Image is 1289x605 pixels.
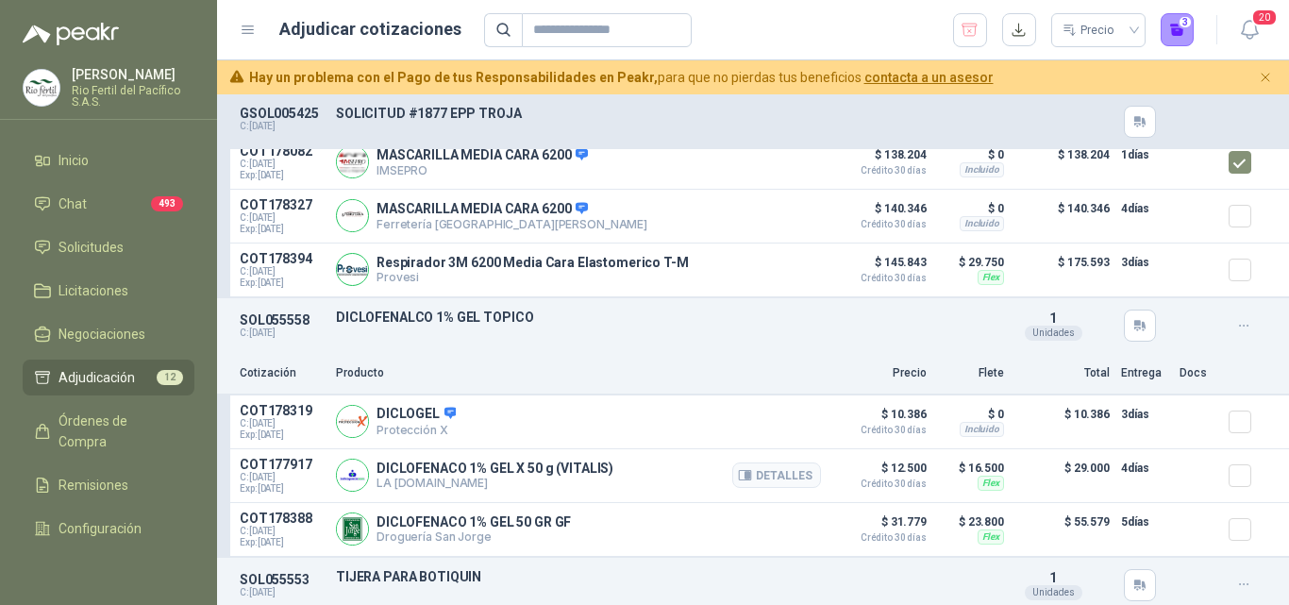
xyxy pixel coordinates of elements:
[1121,197,1168,220] p: 4 días
[240,159,325,170] span: C: [DATE]
[59,324,145,345] span: Negociaciones
[23,360,194,395] a: Adjudicación12
[377,529,571,544] p: Droguería San Jorge
[240,511,325,526] p: COT178388
[23,403,194,460] a: Órdenes de Compra
[336,364,821,382] p: Producto
[938,511,1004,533] p: $ 23.800
[72,85,194,108] p: Rio Fertil del Pacífico S.A.S.
[240,328,325,339] p: C: [DATE]
[1251,8,1278,26] span: 20
[377,514,571,529] p: DICLOFENACO 1% GEL 50 GR GF
[240,277,325,289] span: Exp: [DATE]
[59,237,124,258] span: Solicitudes
[1025,326,1082,341] div: Unidades
[832,457,927,489] p: $ 12.500
[832,166,927,176] span: Crédito 30 días
[337,200,368,231] img: Company Logo
[240,472,325,483] span: C: [DATE]
[1121,457,1168,479] p: 4 días
[832,197,927,229] p: $ 140.346
[1049,570,1057,585] span: 1
[240,106,325,121] p: GSOL005425
[240,197,325,212] p: COT178327
[1121,251,1168,274] p: 3 días
[1015,251,1110,289] p: $ 175.593
[337,146,368,177] img: Company Logo
[832,403,927,435] p: $ 10.386
[23,554,194,590] a: Manuales y ayuda
[157,370,183,385] span: 12
[832,251,927,283] p: $ 145.843
[59,280,128,301] span: Licitaciones
[832,143,927,176] p: $ 138.204
[938,457,1004,479] p: $ 16.500
[377,270,689,284] p: Provesi
[240,312,325,328] p: SOL055558
[1015,364,1110,382] p: Total
[978,476,1004,491] div: Flex
[240,212,325,224] span: C: [DATE]
[240,266,325,277] span: C: [DATE]
[832,220,927,229] span: Crédito 30 días
[377,147,588,164] p: MASCARILLA MEDIA CARA 6200
[279,16,461,42] h1: Adjudicar cotizaciones
[1254,66,1278,90] button: Cerrar
[59,150,89,171] span: Inicio
[377,201,647,218] p: MASCARILLA MEDIA CARA 6200
[1063,16,1117,44] div: Precio
[377,423,456,437] p: Protección X
[23,273,194,309] a: Licitaciones
[938,364,1004,382] p: Flete
[249,70,658,85] b: Hay un problema con el Pago de tus Responsabilidades en Peakr,
[151,196,183,211] span: 493
[240,418,325,429] span: C: [DATE]
[72,68,194,81] p: [PERSON_NAME]
[240,587,325,598] p: C: [DATE]
[938,403,1004,426] p: $ 0
[23,229,194,265] a: Solicitudes
[337,513,368,545] img: Company Logo
[1015,403,1110,441] p: $ 10.386
[337,406,368,437] img: Company Logo
[240,251,325,266] p: COT178394
[240,526,325,537] span: C: [DATE]
[1121,364,1168,382] p: Entrega
[240,572,325,587] p: SOL055553
[240,403,325,418] p: COT178319
[23,511,194,546] a: Configuración
[377,461,613,476] p: DICLOFENACO 1% GEL X 50 g (VITALIS)
[23,23,119,45] img: Logo peakr
[832,364,927,382] p: Precio
[960,162,1004,177] div: Incluido
[337,254,368,285] img: Company Logo
[240,364,325,382] p: Cotización
[240,483,325,495] span: Exp: [DATE]
[59,518,142,539] span: Configuración
[960,216,1004,231] div: Incluido
[1015,511,1110,548] p: $ 55.579
[337,460,368,491] img: Company Logo
[240,537,325,548] span: Exp: [DATE]
[1025,585,1082,600] div: Unidades
[240,429,325,441] span: Exp: [DATE]
[59,193,87,214] span: Chat
[240,457,325,472] p: COT177917
[938,197,1004,220] p: $ 0
[1121,403,1168,426] p: 3 días
[1015,197,1110,235] p: $ 140.346
[864,70,994,85] a: contacta a un asesor
[336,569,995,584] p: TIJERA PARA BOTIQUIN
[1121,143,1168,166] p: 1 días
[59,475,128,496] span: Remisiones
[978,529,1004,545] div: Flex
[1049,311,1057,326] span: 1
[938,251,1004,274] p: $ 29.750
[832,274,927,283] span: Crédito 30 días
[23,143,194,178] a: Inicio
[832,426,927,435] span: Crédito 30 días
[377,163,588,177] p: IMSEPRO
[377,217,647,231] p: Ferretería [GEOGRAPHIC_DATA][PERSON_NAME]
[1180,364,1217,382] p: Docs
[1121,511,1168,533] p: 5 días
